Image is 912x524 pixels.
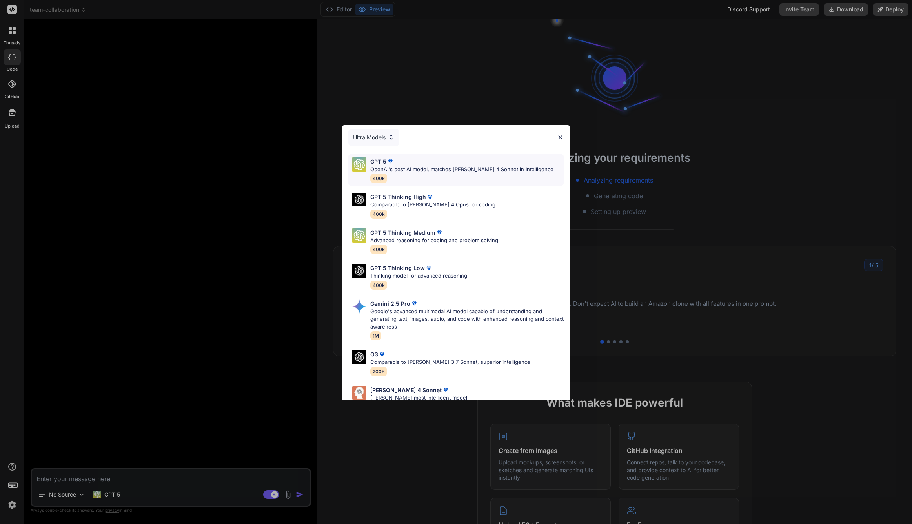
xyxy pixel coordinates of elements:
p: [PERSON_NAME] 4 Sonnet [370,386,442,394]
img: Pick Models [352,350,366,364]
p: Comparable to [PERSON_NAME] 4 Opus for coding [370,201,495,209]
p: Gemini 2.5 Pro [370,299,410,308]
img: Pick Models [352,157,366,172]
span: 400k [370,245,387,254]
p: GPT 5 Thinking Medium [370,228,435,237]
img: premium [410,299,418,307]
span: 400k [370,281,387,290]
img: Pick Models [352,228,366,243]
img: Pick Models [352,386,366,400]
img: Pick Models [352,193,366,206]
img: Pick Models [388,134,395,141]
p: OpenAI's best AI model, matches [PERSON_NAME] 4 Sonnet in Intelligence [370,166,553,173]
p: [PERSON_NAME] most intelligent model [370,394,467,402]
img: premium [435,228,443,236]
img: premium [425,264,433,272]
p: GPT 5 Thinking High [370,193,426,201]
span: 200K [370,367,387,376]
div: Ultra Models [348,129,399,146]
img: close [557,134,564,141]
span: 400k [370,174,387,183]
p: GPT 5 [370,157,386,166]
p: GPT 5 Thinking Low [370,264,425,272]
img: premium [386,157,394,165]
p: O3 [370,350,378,358]
p: Advanced reasoning for coding and problem solving [370,237,498,245]
p: Google's advanced multimodal AI model capable of understanding and generating text, images, audio... [370,308,564,331]
span: 400k [370,210,387,219]
span: 1M [370,331,381,340]
img: premium [378,351,386,358]
img: Pick Models [352,299,366,314]
img: premium [442,386,450,394]
p: Comparable to [PERSON_NAME] 3.7 Sonnet, superior intelligence [370,358,530,366]
p: Thinking model for advanced reasoning. [370,272,469,280]
img: premium [426,193,434,201]
img: Pick Models [352,264,366,278]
